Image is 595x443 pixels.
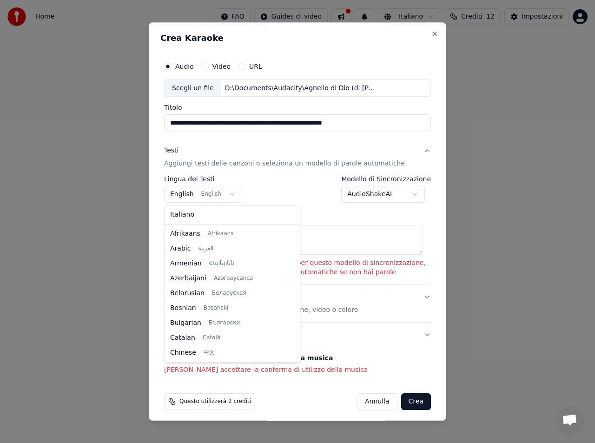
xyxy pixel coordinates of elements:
span: Belarusian [170,289,205,298]
span: Chinese [170,348,196,357]
span: Afrikaans [208,230,234,238]
span: Azərbaycanca [214,275,253,282]
span: Беларуская [212,290,246,297]
span: العربية [198,245,213,252]
span: Հայերեն [209,260,234,267]
span: Italiano [170,210,194,219]
span: Bosanski [204,304,228,312]
span: Arabic [170,244,191,253]
span: Български [209,319,240,327]
span: Bosnian [170,304,196,313]
span: Azerbaijani [170,274,206,283]
span: Catalan [170,333,195,343]
span: Català [203,334,220,342]
span: Bulgarian [170,318,201,328]
span: 中文 [204,349,215,357]
span: Armenian [170,259,202,268]
span: Afrikaans [170,229,200,238]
